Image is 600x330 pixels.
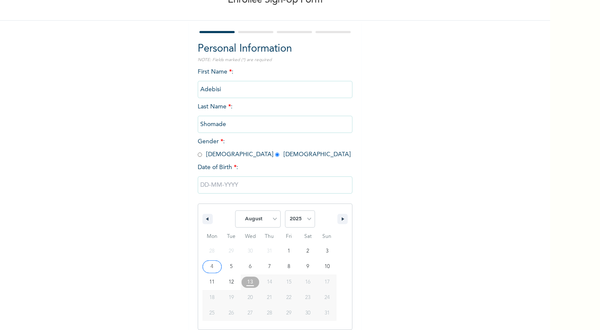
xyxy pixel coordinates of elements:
[317,230,337,244] span: Sun
[286,290,291,305] span: 22
[267,305,272,321] span: 28
[279,290,298,305] button: 22
[202,230,222,244] span: Mon
[298,259,318,274] button: 9
[241,274,260,290] button: 13
[298,274,318,290] button: 16
[229,274,234,290] span: 12
[241,230,260,244] span: Wed
[279,259,298,274] button: 8
[279,305,298,321] button: 29
[326,244,328,259] span: 3
[209,274,214,290] span: 11
[229,290,234,305] span: 19
[286,274,291,290] span: 15
[222,274,241,290] button: 12
[248,290,253,305] span: 20
[211,259,213,274] span: 4
[305,274,310,290] span: 16
[279,230,298,244] span: Fri
[222,230,241,244] span: Tue
[222,305,241,321] button: 26
[317,274,337,290] button: 17
[248,305,253,321] span: 27
[305,305,310,321] span: 30
[222,259,241,274] button: 5
[198,69,352,93] span: First Name :
[317,244,337,259] button: 3
[222,290,241,305] button: 19
[241,290,260,305] button: 20
[267,290,272,305] span: 21
[317,259,337,274] button: 10
[241,259,260,274] button: 6
[324,290,330,305] span: 24
[202,305,222,321] button: 25
[260,305,279,321] button: 28
[298,290,318,305] button: 23
[198,139,351,157] span: Gender : [DEMOGRAPHIC_DATA] [DEMOGRAPHIC_DATA]
[298,244,318,259] button: 2
[241,305,260,321] button: 27
[230,259,233,274] span: 5
[286,305,291,321] span: 29
[324,305,330,321] span: 31
[260,274,279,290] button: 14
[209,305,214,321] span: 25
[247,274,253,290] span: 13
[267,274,272,290] span: 14
[198,176,352,194] input: DD-MM-YYYY
[305,290,310,305] span: 23
[260,290,279,305] button: 21
[317,290,337,305] button: 24
[209,290,214,305] span: 18
[298,305,318,321] button: 30
[202,290,222,305] button: 18
[279,274,298,290] button: 15
[198,57,352,63] p: NOTE: Fields marked (*) are required
[306,259,309,274] span: 9
[306,244,309,259] span: 2
[202,274,222,290] button: 11
[260,259,279,274] button: 7
[198,163,238,172] span: Date of Birth :
[324,259,330,274] span: 10
[229,305,234,321] span: 26
[288,244,290,259] span: 1
[198,41,352,57] h2: Personal Information
[198,81,352,98] input: Enter your first name
[249,259,251,274] span: 6
[288,259,290,274] span: 8
[268,259,271,274] span: 7
[317,305,337,321] button: 31
[202,259,222,274] button: 4
[279,244,298,259] button: 1
[198,116,352,133] input: Enter your last name
[198,104,352,127] span: Last Name :
[260,230,279,244] span: Thu
[324,274,330,290] span: 17
[298,230,318,244] span: Sat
